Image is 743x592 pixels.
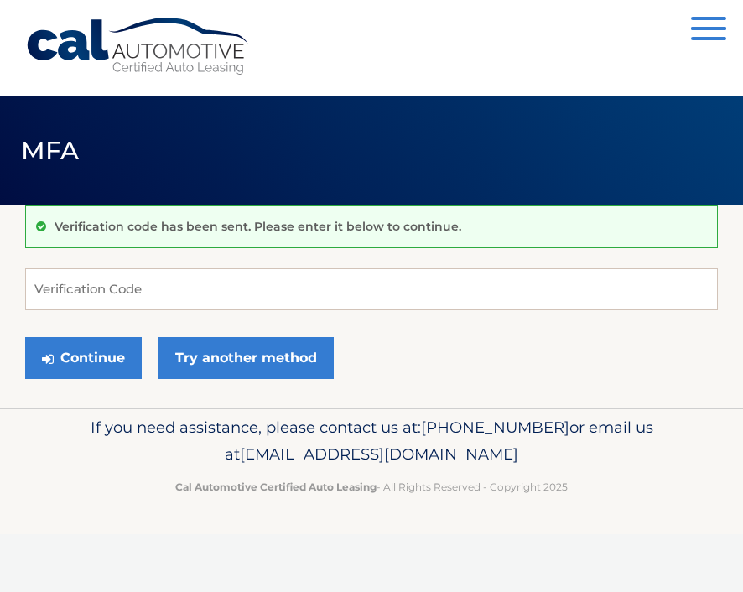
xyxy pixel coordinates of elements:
a: Try another method [158,337,334,379]
span: MFA [21,135,80,166]
strong: Cal Automotive Certified Auto Leasing [175,480,377,493]
p: If you need assistance, please contact us at: or email us at [25,414,718,468]
button: Menu [691,17,726,44]
button: Continue [25,337,142,379]
span: [PHONE_NUMBER] [421,418,569,437]
input: Verification Code [25,268,718,310]
p: - All Rights Reserved - Copyright 2025 [25,478,718,496]
span: [EMAIL_ADDRESS][DOMAIN_NAME] [240,444,518,464]
a: Cal Automotive [25,17,252,76]
p: Verification code has been sent. Please enter it below to continue. [55,219,461,234]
